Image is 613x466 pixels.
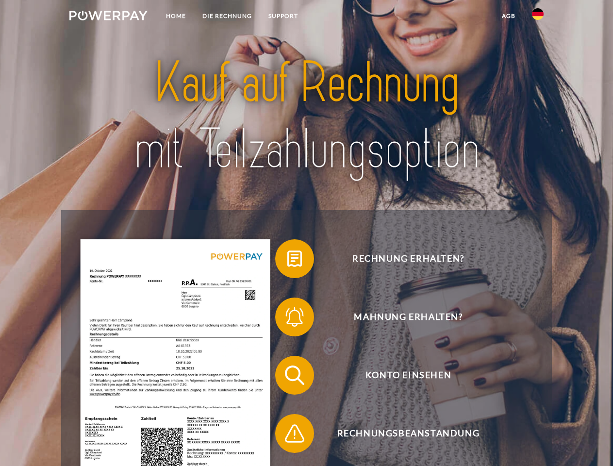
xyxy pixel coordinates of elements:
img: de [532,8,544,20]
img: qb_warning.svg [282,421,307,446]
img: qb_bill.svg [282,247,307,271]
button: Konto einsehen [275,356,528,395]
button: Rechnung erhalten? [275,239,528,278]
span: Rechnung erhalten? [289,239,527,278]
img: qb_bell.svg [282,305,307,329]
button: Mahnung erhalten? [275,298,528,336]
img: qb_search.svg [282,363,307,387]
a: Home [158,7,194,25]
a: DIE RECHNUNG [194,7,260,25]
a: agb [494,7,524,25]
span: Konto einsehen [289,356,527,395]
a: SUPPORT [260,7,306,25]
img: logo-powerpay-white.svg [69,11,148,20]
img: title-powerpay_de.svg [93,47,520,186]
span: Mahnung erhalten? [289,298,527,336]
span: Rechnungsbeanstandung [289,414,527,453]
button: Rechnungsbeanstandung [275,414,528,453]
